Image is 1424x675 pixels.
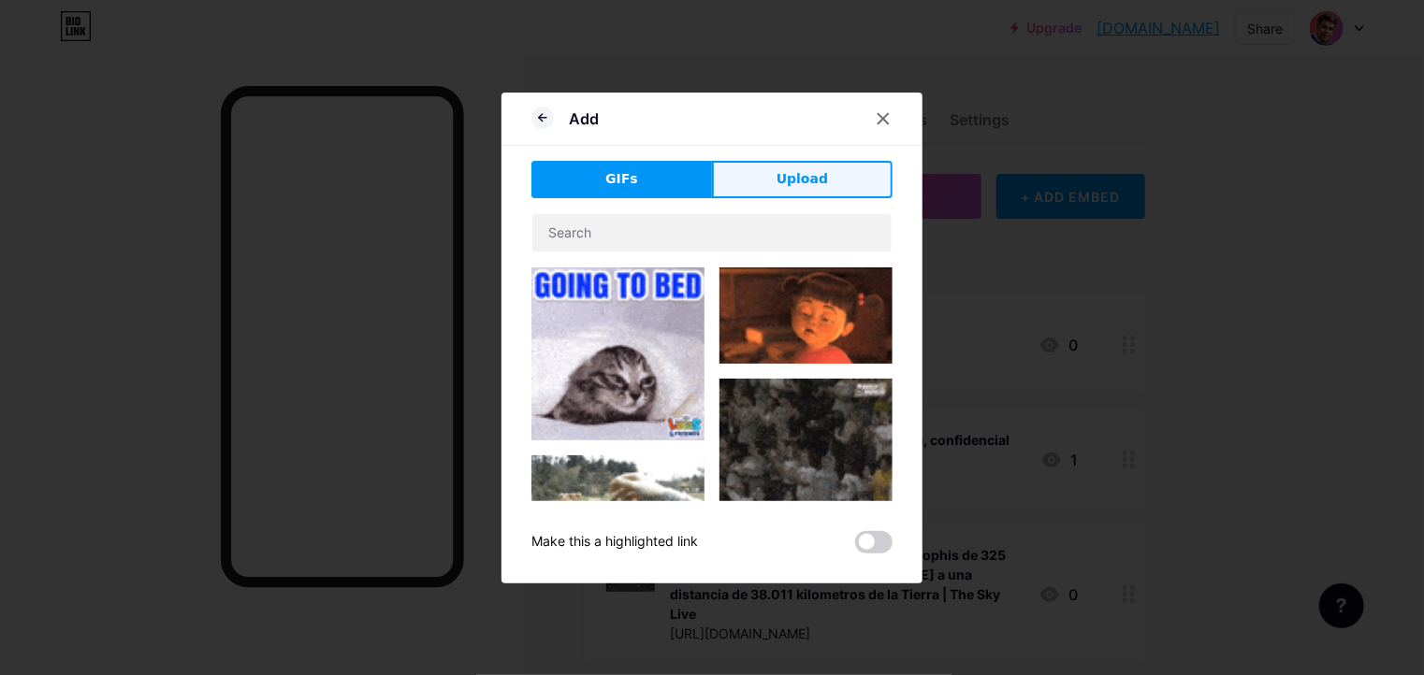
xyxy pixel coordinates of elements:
[719,267,893,365] img: Gihpy
[777,169,828,189] span: Upload
[531,531,698,553] div: Make this a highlighted link
[605,169,638,189] span: GIFs
[569,108,599,130] div: Add
[719,379,893,552] img: Gihpy
[531,161,712,198] button: GIFs
[712,161,893,198] button: Upload
[531,455,705,600] img: Gihpy
[531,267,705,440] img: Gihpy
[532,214,892,251] input: Search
